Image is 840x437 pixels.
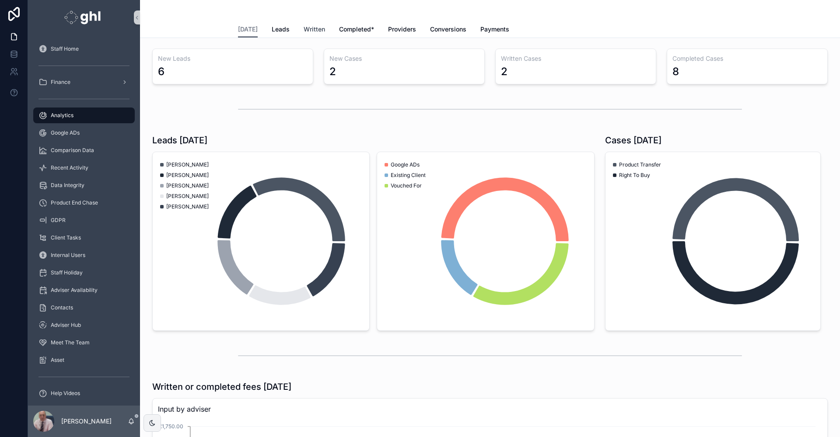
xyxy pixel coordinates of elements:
a: Written [304,21,325,39]
span: Adviser Availability [51,287,98,294]
a: Adviser Hub [33,317,135,333]
span: Conversions [430,25,466,34]
div: chart [158,157,364,325]
span: Google ADs [51,129,80,136]
h3: Completed Cases [672,54,822,63]
span: Product Transfer [619,161,661,168]
span: Contacts [51,304,73,311]
a: Internal Users [33,247,135,263]
a: GDPR [33,212,135,228]
span: Existing Client [391,172,426,179]
h3: New Cases [329,54,479,63]
h1: Written or completed fees [DATE] [152,381,291,393]
a: Client Tasks [33,230,135,246]
span: Comparison Data [51,147,94,154]
span: Internal Users [51,252,85,259]
span: Help Videos [51,390,80,397]
a: Analytics [33,108,135,123]
span: Product End Chase [51,199,98,206]
a: Recent Activity [33,160,135,176]
span: Providers [388,25,416,34]
span: [PERSON_NAME] [166,203,209,210]
h3: Written Cases [501,54,651,63]
img: App logo [64,10,103,24]
span: Right To Buy [619,172,650,179]
span: Google ADs [391,161,420,168]
a: [DATE] [238,21,258,38]
span: Data Integrity [51,182,84,189]
span: Leads [272,25,290,34]
span: Staff Home [51,45,79,52]
span: Payments [480,25,509,34]
div: 6 [158,65,164,79]
a: Help Videos [33,385,135,401]
div: chart [611,157,815,325]
a: Product End Chase [33,195,135,211]
div: 8 [672,65,679,79]
a: Payments [480,21,509,39]
h3: New Leads [158,54,308,63]
a: Data Integrity [33,177,135,193]
a: Staff Holiday [33,265,135,281]
p: [PERSON_NAME] [61,417,112,426]
span: Input by adviser [158,404,822,414]
div: 2 [329,65,336,79]
a: Contacts [33,300,135,316]
span: [PERSON_NAME] [166,161,209,168]
span: [PERSON_NAME] [166,172,209,179]
div: scrollable content [28,35,140,406]
a: Google ADs [33,125,135,141]
div: chart [382,157,588,325]
a: Staff Home [33,41,135,57]
div: 2 [501,65,507,79]
span: [DATE] [238,25,258,34]
span: [PERSON_NAME] [166,193,209,200]
span: Staff Holiday [51,269,83,276]
span: Recent Activity [51,164,88,171]
a: Providers [388,21,416,39]
a: Leads [272,21,290,39]
h1: Leads [DATE] [152,134,207,146]
span: Vouched For [391,182,422,189]
a: Conversions [430,21,466,39]
h1: Cases [DATE] [605,134,661,146]
span: Meet The Team [51,339,90,346]
span: Finance [51,79,70,86]
span: Completed* [339,25,374,34]
span: Client Tasks [51,234,81,241]
a: Asset [33,352,135,368]
span: Written [304,25,325,34]
a: Comparison Data [33,142,135,158]
a: Adviser Availability [33,282,135,298]
a: Meet The Team [33,335,135,350]
a: Finance [33,74,135,90]
tspan: £1,750.00 [159,423,183,430]
a: Completed* [339,21,374,39]
span: GDPR [51,217,66,224]
span: [PERSON_NAME] [166,182,209,189]
span: Asset [51,357,64,364]
span: Analytics [51,112,73,119]
span: Adviser Hub [51,322,81,329]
